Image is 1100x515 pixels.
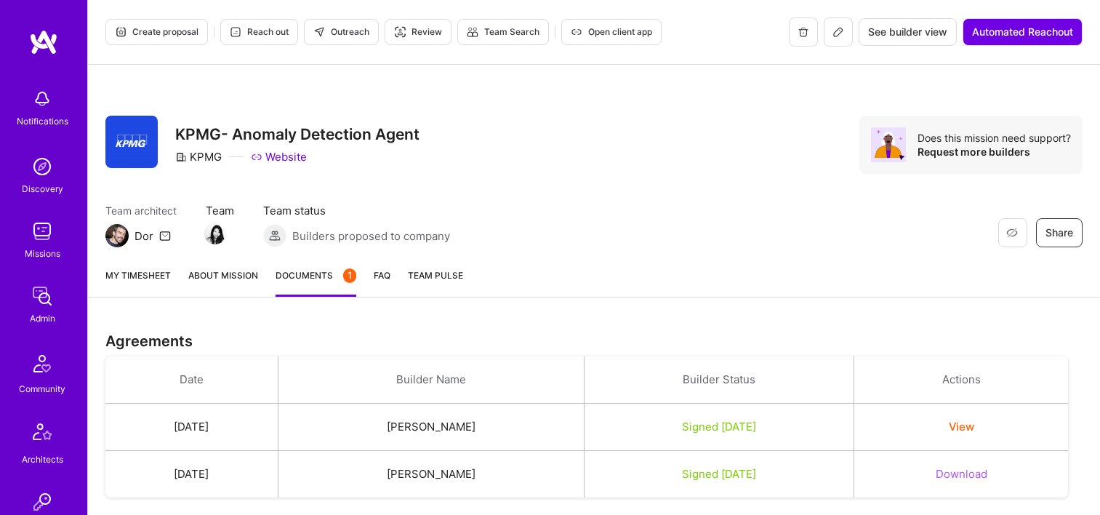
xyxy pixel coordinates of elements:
a: Website [251,149,307,164]
img: Architects [25,417,60,452]
i: icon Mail [159,230,171,241]
div: Missions [25,246,60,261]
a: My timesheet [105,268,171,297]
th: Builder Name [278,356,584,404]
img: Avatar [871,127,906,162]
i: icon EyeClosed [1006,227,1018,239]
span: Review [394,25,442,39]
button: Automated Reachout [963,18,1083,46]
span: Outreach [313,25,369,39]
span: Team status [263,203,450,218]
td: [DATE] [105,451,278,498]
div: Request more builders [918,145,1071,159]
span: Open client app [571,25,652,39]
div: Signed [DATE] [602,466,837,482]
div: Notifications [17,113,68,129]
i: icon Proposal [115,26,127,38]
a: FAQ [374,268,390,297]
h3: Agreements [105,332,1083,350]
img: Builders proposed to company [263,224,286,247]
button: Reach out [220,19,298,45]
img: teamwork [28,217,57,246]
button: View [949,419,974,434]
td: [PERSON_NAME] [278,404,584,451]
a: Documents1 [276,268,356,297]
span: Team Search [467,25,539,39]
div: Dor [135,228,153,244]
button: See builder view [859,18,957,46]
img: bell [28,84,57,113]
th: Date [105,356,278,404]
span: Builders proposed to company [292,228,450,244]
span: Create proposal [115,25,198,39]
button: Share [1036,218,1083,247]
button: Open client app [561,19,662,45]
div: Does this mission need support? [918,131,1071,145]
div: Discovery [22,181,63,196]
th: Actions [854,356,1068,404]
button: Outreach [304,19,379,45]
button: Create proposal [105,19,208,45]
i: icon Targeter [394,26,406,38]
img: Community [25,346,60,381]
div: KPMG [175,149,222,164]
th: Builder Status [584,356,854,404]
span: Share [1045,225,1073,240]
h3: KPMG- Anomaly Detection Agent [175,125,419,143]
i: icon CompanyGray [175,151,187,163]
div: Architects [22,452,63,467]
img: Team Architect [105,224,129,247]
div: 1 [343,268,356,283]
span: Automated Reachout [972,25,1073,39]
img: Team Member Avatar [204,223,226,244]
span: Team architect [105,203,177,218]
span: Reach out [230,25,289,39]
img: logo [29,29,58,55]
div: Signed [DATE] [602,419,837,434]
td: [PERSON_NAME] [278,451,584,498]
span: Documents [276,268,356,283]
button: Download [936,466,987,482]
div: Admin [30,311,55,326]
span: Team Pulse [408,270,463,281]
td: [DATE] [105,404,278,451]
img: admin teamwork [28,282,57,311]
span: Team [206,203,234,218]
img: Company Logo [105,116,158,168]
div: Community [19,381,65,396]
button: Review [385,19,451,45]
a: Team Member Avatar [206,221,225,246]
span: See builder view [868,25,947,39]
a: About Mission [188,268,258,297]
button: Team Search [457,19,549,45]
a: Team Pulse [408,268,463,297]
img: discovery [28,152,57,181]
